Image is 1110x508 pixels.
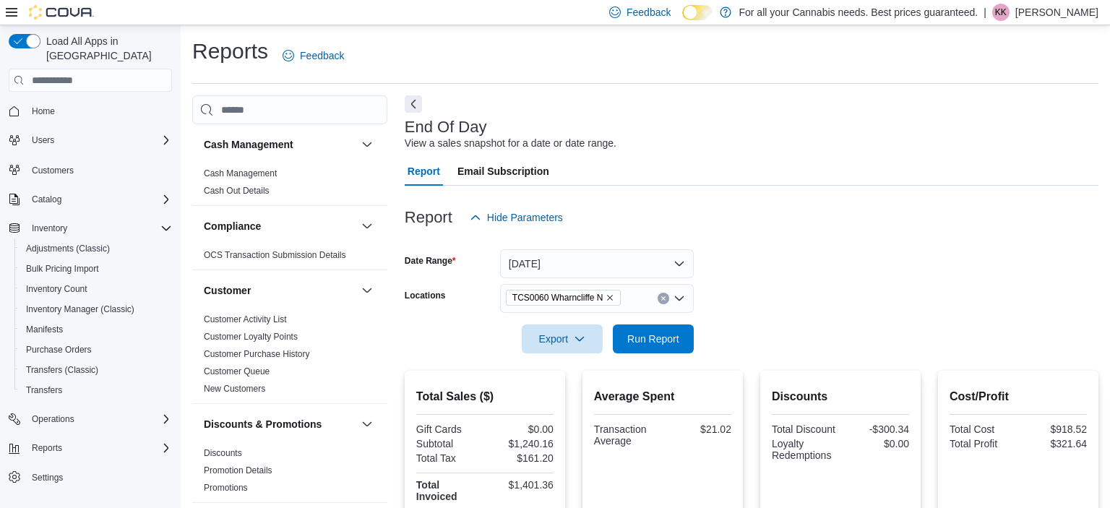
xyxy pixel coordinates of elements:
span: Customer Activity List [204,314,287,325]
div: Transaction Average [594,423,660,447]
span: Customers [32,165,74,176]
span: Transfers [26,384,62,396]
a: Promotions [204,483,248,493]
div: Compliance [192,246,387,270]
h3: Report [405,209,452,226]
span: Promotions [204,482,248,494]
p: | [984,4,986,21]
span: Settings [32,472,63,483]
span: Manifests [26,324,63,335]
span: Report [408,157,440,186]
span: Inventory [32,223,67,234]
label: Locations [405,290,446,301]
div: Kate Kerschner [992,4,1010,21]
span: Discounts [204,447,242,459]
button: Bulk Pricing Import [14,259,178,279]
span: Dark Mode [682,20,683,21]
button: [DATE] [500,249,694,278]
button: Open list of options [674,293,685,304]
button: Export [522,324,603,353]
span: Manifests [20,321,172,338]
a: Home [26,103,61,120]
a: Customers [26,162,79,179]
div: $21.02 [666,423,731,435]
span: Bulk Pricing Import [26,263,99,275]
button: Users [3,130,178,150]
button: Operations [3,409,178,429]
div: $321.64 [1021,438,1087,449]
span: Operations [26,410,172,428]
span: Hide Parameters [487,210,563,225]
h2: Total Sales ($) [416,388,554,405]
button: Settings [3,467,178,488]
span: Inventory Count [20,280,172,298]
div: $0.00 [843,438,909,449]
span: Email Subscription [457,157,549,186]
a: OCS Transaction Submission Details [204,250,346,260]
img: Cova [29,5,94,20]
div: $918.52 [1021,423,1087,435]
button: Inventory Manager (Classic) [14,299,178,319]
span: Customer Queue [204,366,270,377]
button: Customer [358,282,376,299]
button: Run Report [613,324,694,353]
a: Bulk Pricing Import [20,260,105,277]
div: Gift Cards [416,423,482,435]
div: Loyalty Redemptions [772,438,838,461]
h3: Discounts & Promotions [204,417,322,431]
span: Users [26,132,172,149]
strong: Total Invoiced [416,479,457,502]
button: Users [26,132,60,149]
a: Transfers (Classic) [20,361,104,379]
span: Home [26,102,172,120]
div: Subtotal [416,438,482,449]
a: Settings [26,469,69,486]
div: -$300.34 [843,423,909,435]
a: New Customers [204,384,265,394]
span: Inventory Manager (Classic) [26,303,134,315]
button: Remove TCS0060 Wharncliffe N from selection in this group [606,293,614,302]
div: Discounts & Promotions [192,444,387,502]
div: Total Tax [416,452,482,464]
span: Purchase Orders [20,341,172,358]
span: Home [32,106,55,117]
button: Compliance [204,219,356,233]
a: Purchase Orders [20,341,98,358]
a: Cash Management [204,168,277,178]
span: Purchase Orders [26,344,92,356]
span: Transfers [20,382,172,399]
span: Operations [32,413,74,425]
span: Inventory Count [26,283,87,295]
button: Discounts & Promotions [358,416,376,433]
a: Transfers [20,382,68,399]
p: For all your Cannabis needs. Best prices guaranteed. [739,4,978,21]
a: Inventory Count [20,280,93,298]
span: Customer Loyalty Points [204,331,298,343]
button: Customer [204,283,356,298]
h1: Reports [192,37,268,66]
a: Manifests [20,321,69,338]
button: Reports [26,439,68,457]
span: Inventory Manager (Classic) [20,301,172,318]
a: Customer Loyalty Points [204,332,298,342]
div: Cash Management [192,165,387,205]
button: Transfers (Classic) [14,360,178,380]
span: Users [32,134,54,146]
h3: Compliance [204,219,261,233]
span: Adjustments (Classic) [26,243,110,254]
span: Adjustments (Classic) [20,240,172,257]
button: Operations [26,410,80,428]
button: Cash Management [204,137,356,152]
span: Catalog [32,194,61,205]
a: Customer Purchase History [204,349,310,359]
span: Reports [26,439,172,457]
button: Discounts & Promotions [204,417,356,431]
a: Customer Queue [204,366,270,376]
div: $1,401.36 [488,479,554,491]
span: Transfers (Classic) [20,361,172,379]
span: OCS Transaction Submission Details [204,249,346,261]
span: Reports [32,442,62,454]
span: New Customers [204,383,265,395]
div: $1,240.16 [488,438,554,449]
a: Discounts [204,448,242,458]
